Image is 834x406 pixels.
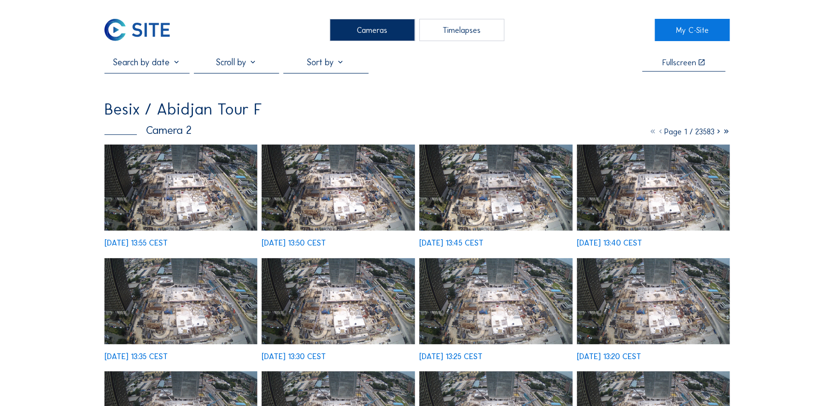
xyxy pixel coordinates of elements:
div: [DATE] 13:55 CEST [104,239,168,246]
img: image_53585969 [577,258,730,344]
img: image_53586900 [104,145,258,231]
div: Timelapses [419,19,504,41]
div: [DATE] 13:40 CEST [577,239,642,246]
img: C-SITE Logo [104,19,170,41]
img: image_53586739 [419,145,572,231]
div: [DATE] 13:45 CEST [419,239,483,246]
input: Search by date 󰅀 [104,57,190,68]
div: Fullscreen [662,58,696,66]
a: C-SITE Logo [104,19,179,41]
img: image_53586820 [262,145,415,231]
a: My C-Site [655,19,730,41]
div: [DATE] 13:30 CEST [262,352,326,360]
div: Cameras [330,19,415,41]
span: Page 1 / 23583 [664,127,714,136]
img: image_53586196 [419,258,572,344]
div: Camera 2 [104,125,191,136]
div: [DATE] 13:25 CEST [419,352,483,360]
img: image_53586298 [262,258,415,344]
div: [DATE] 13:35 CEST [104,352,168,360]
div: Besix / Abidjan Tour F [104,101,262,117]
div: [DATE] 13:20 CEST [577,352,641,360]
div: [DATE] 13:50 CEST [262,239,326,246]
img: image_53586415 [104,258,258,344]
img: image_53586503 [577,145,730,231]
